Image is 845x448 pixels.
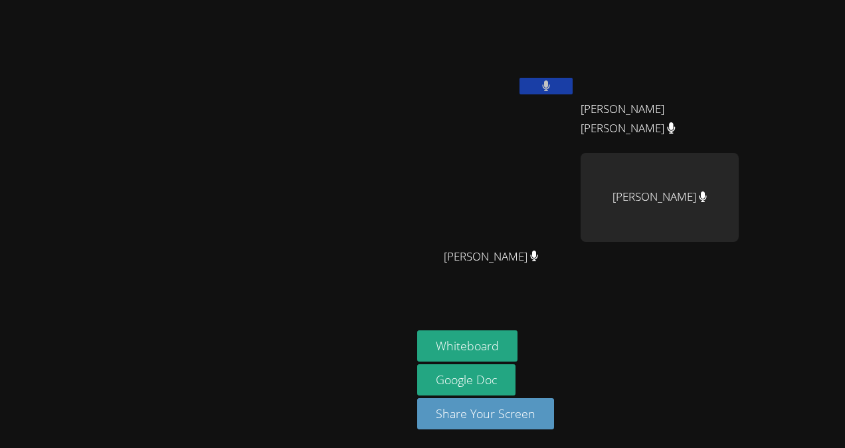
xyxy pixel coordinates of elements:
[581,100,728,138] span: [PERSON_NAME] [PERSON_NAME]
[417,398,554,429] button: Share Your Screen
[417,330,517,362] button: Whiteboard
[417,364,516,395] a: Google Doc
[444,247,539,267] span: [PERSON_NAME]
[581,153,739,242] div: [PERSON_NAME]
